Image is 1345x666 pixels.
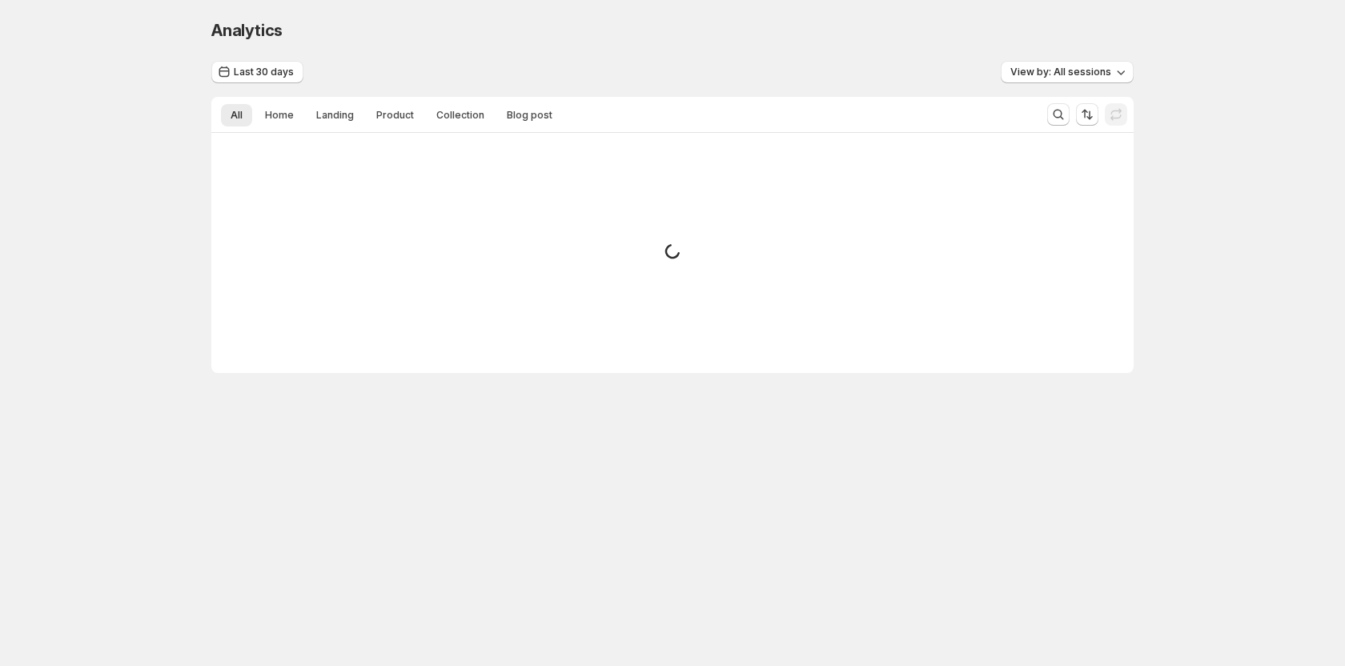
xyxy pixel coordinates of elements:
button: View by: All sessions [1001,61,1134,83]
span: Last 30 days [234,66,294,78]
span: Blog post [507,109,552,122]
button: Last 30 days [211,61,303,83]
button: Sort the results [1076,103,1098,126]
span: All [231,109,243,122]
span: Analytics [211,21,283,40]
span: Product [376,109,414,122]
span: Landing [316,109,354,122]
button: Search and filter results [1047,103,1070,126]
span: Home [265,109,294,122]
span: Collection [436,109,484,122]
span: View by: All sessions [1010,66,1111,78]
